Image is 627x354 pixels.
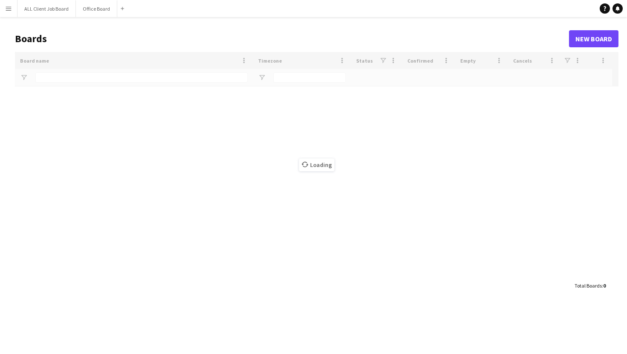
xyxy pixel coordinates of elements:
[603,282,606,289] span: 0
[15,32,569,45] h1: Boards
[299,158,334,171] span: Loading
[575,282,602,289] span: Total Boards
[575,277,606,294] div: :
[76,0,117,17] button: Office Board
[17,0,76,17] button: ALL Client Job Board
[569,30,618,47] a: New Board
